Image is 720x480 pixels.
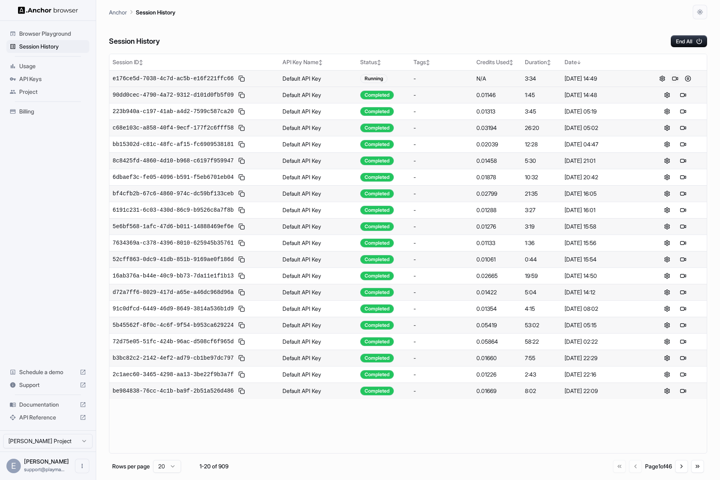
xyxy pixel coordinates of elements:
[19,413,77,421] span: API Reference
[24,466,65,472] span: support@playmatic.ai
[413,140,470,148] div: -
[413,223,470,231] div: -
[645,462,672,470] div: Page 1 of 46
[113,124,234,132] span: c68e103c-a858-40f4-9ecf-177f2c6fff58
[413,190,470,198] div: -
[509,59,513,65] span: ↕
[565,288,641,296] div: [DATE] 14:12
[19,401,77,409] span: Documentation
[19,381,77,389] span: Support
[360,156,394,165] div: Completed
[476,272,518,280] div: 0.02665
[279,169,357,185] td: Default API Key
[279,235,357,251] td: Default API Key
[279,218,357,235] td: Default API Key
[476,206,518,214] div: 0.01288
[525,206,558,214] div: 3:27
[525,124,558,132] div: 26:20
[6,73,89,85] div: API Keys
[113,157,234,165] span: 8c8425fd-4860-4d10-b968-c6197f959947
[360,58,407,66] div: Status
[413,338,470,346] div: -
[279,383,357,399] td: Default API Key
[476,58,518,66] div: Credits Used
[75,459,89,473] button: Open menu
[476,338,518,346] div: 0.05864
[525,91,558,99] div: 1:45
[565,338,641,346] div: [DATE] 02:22
[360,91,394,99] div: Completed
[525,288,558,296] div: 5:04
[565,371,641,379] div: [DATE] 22:16
[279,119,357,136] td: Default API Key
[565,173,641,181] div: [DATE] 20:42
[18,6,78,14] img: Anchor Logo
[565,305,641,313] div: [DATE] 08:02
[360,173,394,182] div: Completed
[565,124,641,132] div: [DATE] 05:02
[113,338,234,346] span: 72d75e05-51fc-424b-96ac-d508cf6f965d
[413,321,470,329] div: -
[113,272,234,280] span: 16ab376a-b44e-40c9-bb73-7da11e1f1b13
[282,58,354,66] div: API Key Name
[525,107,558,115] div: 3:45
[19,107,86,115] span: Billing
[360,337,394,346] div: Completed
[476,354,518,362] div: 0.01660
[113,75,234,83] span: e176ce5d-7038-4c7d-ac5b-e16f221ffc66
[279,300,357,317] td: Default API Key
[525,321,558,329] div: 53:02
[113,387,234,395] span: be984838-76cc-4c1b-ba9f-2b51a526d486
[476,173,518,181] div: 0.01878
[113,223,234,231] span: 5e6bf568-1afc-47d6-b011-14888469ef6e
[413,387,470,395] div: -
[565,387,641,395] div: [DATE] 22:09
[525,173,558,181] div: 10:32
[360,222,394,231] div: Completed
[565,190,641,198] div: [DATE] 16:05
[19,43,86,51] span: Session History
[279,202,357,218] td: Default API Key
[413,124,470,132] div: -
[113,255,234,263] span: 52cff863-0dc9-41db-851b-9169ae0f186d
[476,124,518,132] div: 0.03194
[6,27,89,40] div: Browser Playground
[113,288,234,296] span: d72a7ff6-8029-417d-a65e-a46dc968d96a
[6,411,89,424] div: API Reference
[525,255,558,263] div: 0:44
[279,70,357,87] td: Default API Key
[565,107,641,115] div: [DATE] 05:19
[565,223,641,231] div: [DATE] 15:58
[113,239,234,247] span: 7634369a-c378-4396-8010-625945b35761
[19,75,86,83] span: API Keys
[6,459,21,473] div: E
[194,462,234,470] div: 1-20 of 909
[413,206,470,214] div: -
[360,288,394,297] div: Completed
[525,58,558,66] div: Duration
[279,333,357,350] td: Default API Key
[136,8,175,16] p: Session History
[413,354,470,362] div: -
[413,107,470,115] div: -
[413,157,470,165] div: -
[476,239,518,247] div: 0.01133
[476,305,518,313] div: 0.01354
[279,317,357,333] td: Default API Key
[476,223,518,231] div: 0.01276
[476,255,518,263] div: 0.01061
[476,371,518,379] div: 0.01226
[6,398,89,411] div: Documentation
[113,91,234,99] span: 90dd0cec-4790-4a72-9312-d101d0fb5f09
[113,58,276,66] div: Session ID
[565,354,641,362] div: [DATE] 22:29
[360,370,394,379] div: Completed
[360,271,394,280] div: Completed
[413,91,470,99] div: -
[525,305,558,313] div: 4:15
[360,206,394,215] div: Completed
[113,354,234,362] span: b3bc82c2-2142-4ef2-ad79-cb1be97dc797
[413,288,470,296] div: -
[413,272,470,280] div: -
[19,62,86,70] span: Usage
